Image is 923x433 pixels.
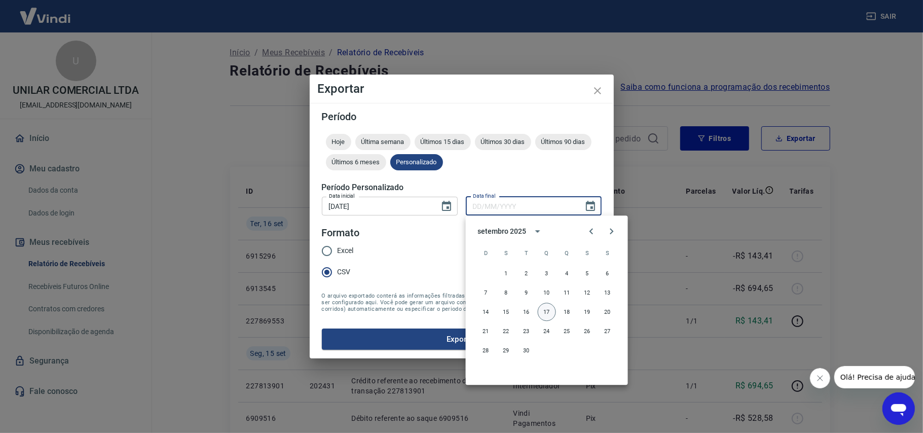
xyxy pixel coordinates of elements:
[478,226,526,237] div: setembro 2025
[882,392,915,425] iframe: Botão para abrir a janela de mensagens
[477,322,495,340] button: 21
[518,243,536,263] span: terça-feira
[578,322,597,340] button: 26
[355,134,411,150] div: Última semana
[538,264,556,282] button: 3
[558,322,576,340] button: 25
[558,303,576,321] button: 18
[535,138,592,146] span: Últimos 90 dias
[322,183,602,193] h5: Período Personalizado
[585,79,610,103] button: close
[538,243,556,263] span: quarta-feira
[477,303,495,321] button: 14
[322,329,602,350] button: Exportar
[497,243,515,263] span: segunda-feira
[326,138,351,146] span: Hoje
[415,134,471,150] div: Últimos 15 dias
[338,245,354,256] span: Excel
[538,303,556,321] button: 17
[6,7,85,15] span: Olá! Precisa de ajuda?
[538,283,556,302] button: 10
[518,283,536,302] button: 9
[810,368,830,388] iframe: Fechar mensagem
[322,226,360,240] legend: Formato
[326,158,386,166] span: Últimos 6 meses
[497,341,515,359] button: 29
[415,138,471,146] span: Últimos 15 dias
[518,341,536,359] button: 30
[578,303,597,321] button: 19
[477,243,495,263] span: domingo
[581,221,602,241] button: Previous month
[578,243,597,263] span: sexta-feira
[497,303,515,321] button: 15
[558,283,576,302] button: 11
[535,134,592,150] div: Últimos 90 dias
[326,134,351,150] div: Hoje
[518,303,536,321] button: 16
[322,293,602,312] span: O arquivo exportado conterá as informações filtradas na tela anterior com exceção do período que ...
[436,196,457,216] button: Choose date, selected date is 12 de set de 2025
[497,283,515,302] button: 8
[497,322,515,340] button: 22
[599,303,617,321] button: 20
[322,112,602,122] h5: Período
[518,264,536,282] button: 2
[322,197,432,215] input: DD/MM/YYYY
[475,138,531,146] span: Últimos 30 dias
[538,322,556,340] button: 24
[475,134,531,150] div: Últimos 30 dias
[599,243,617,263] span: sábado
[834,366,915,388] iframe: Mensagem da empresa
[558,264,576,282] button: 4
[390,154,443,170] div: Personalizado
[518,322,536,340] button: 23
[580,196,601,216] button: Choose date
[578,283,597,302] button: 12
[318,83,606,95] h4: Exportar
[599,264,617,282] button: 6
[497,264,515,282] button: 1
[599,322,617,340] button: 27
[578,264,597,282] button: 5
[338,267,351,277] span: CSV
[529,223,546,240] button: calendar view is open, switch to year view
[326,154,386,170] div: Últimos 6 meses
[473,192,496,200] label: Data final
[599,283,617,302] button: 13
[329,192,355,200] label: Data inicial
[355,138,411,146] span: Última semana
[477,283,495,302] button: 7
[390,158,443,166] span: Personalizado
[477,341,495,359] button: 28
[558,243,576,263] span: quinta-feira
[602,221,622,241] button: Next month
[466,197,576,215] input: DD/MM/YYYY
